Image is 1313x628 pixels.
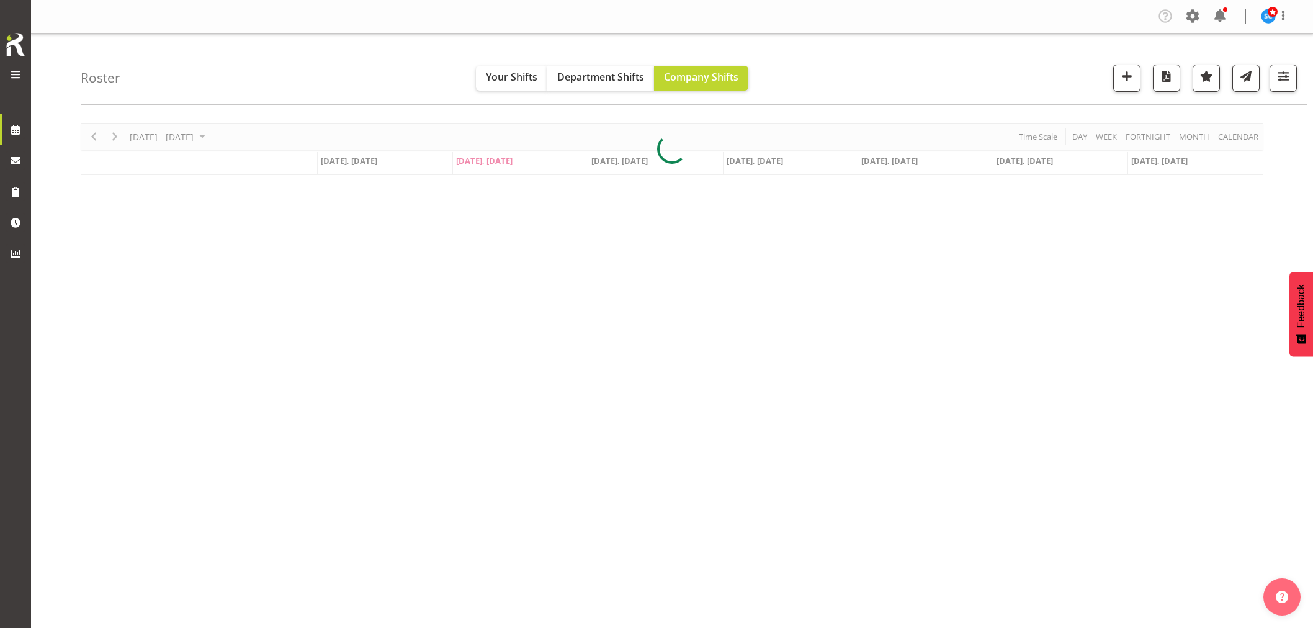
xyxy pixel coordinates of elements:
[1296,284,1307,328] span: Feedback
[1276,591,1288,603] img: help-xxl-2.png
[1289,272,1313,356] button: Feedback - Show survey
[654,66,748,91] button: Company Shifts
[557,70,644,84] span: Department Shifts
[486,70,537,84] span: Your Shifts
[547,66,654,91] button: Department Shifts
[1153,65,1180,92] button: Download a PDF of the roster according to the set date range.
[1193,65,1220,92] button: Highlight an important date within the roster.
[3,31,28,58] img: Rosterit icon logo
[81,71,120,85] h4: Roster
[664,70,738,84] span: Company Shifts
[1261,9,1276,24] img: silke-carter9768.jpg
[476,66,547,91] button: Your Shifts
[1270,65,1297,92] button: Filter Shifts
[1232,65,1260,92] button: Send a list of all shifts for the selected filtered period to all rostered employees.
[1113,65,1140,92] button: Add a new shift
